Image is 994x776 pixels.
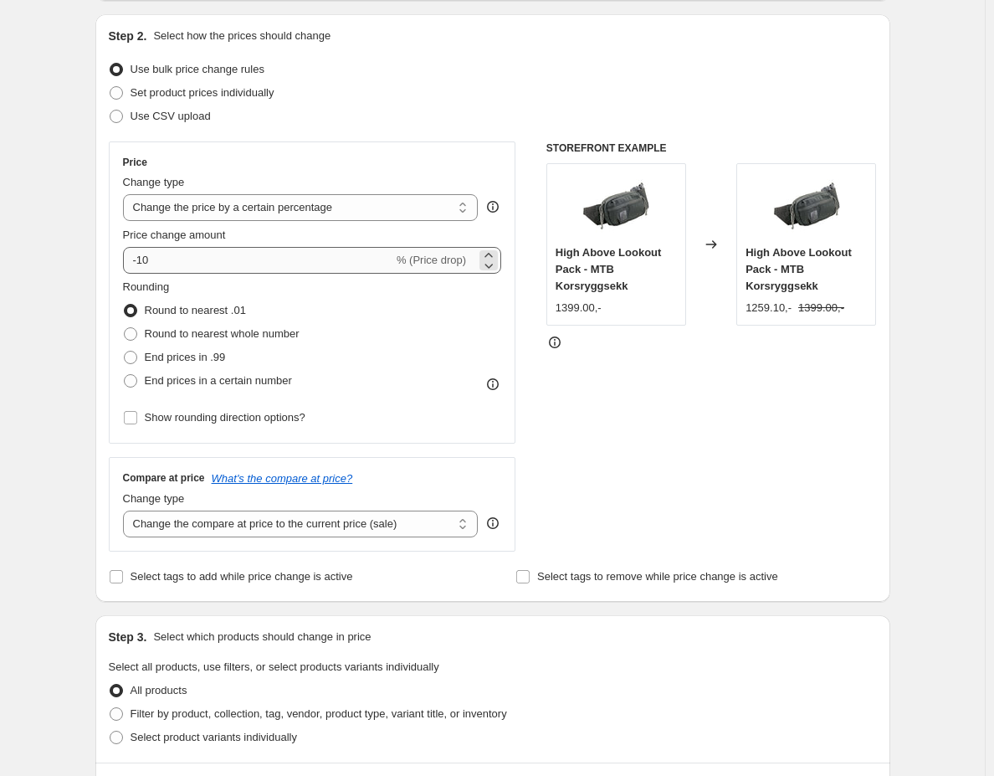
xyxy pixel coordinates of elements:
span: Price change amount [123,229,226,241]
div: help [484,515,501,532]
span: Set product prices individually [131,86,274,99]
span: All products [131,684,187,696]
img: high-above-lookout-pack-mtb-korsryggsekk-hoftebelte-416_80x.jpg [773,172,840,239]
span: End prices in .99 [145,351,226,363]
span: % (Price drop) [397,254,466,266]
div: 1259.10,- [745,300,792,316]
h3: Price [123,156,147,169]
span: Round to nearest whole number [145,327,300,340]
span: Show rounding direction options? [145,411,305,424]
span: Round to nearest .01 [145,304,246,316]
span: Select tags to remove while price change is active [537,570,778,583]
strike: 1399.00,- [798,300,844,316]
p: Select which products should change in price [153,629,371,645]
span: End prices in a certain number [145,374,292,387]
input: -15 [123,247,393,274]
button: What's the compare at price? [212,472,353,485]
span: High Above Lookout Pack - MTB Korsryggsekk [745,246,852,292]
h2: Step 3. [109,629,147,645]
span: Select all products, use filters, or select products variants individually [109,660,439,673]
div: help [484,198,501,215]
span: Rounding [123,280,170,293]
p: Select how the prices should change [153,28,330,44]
span: Select product variants individually [131,731,297,743]
h6: STOREFRONT EXAMPLE [546,141,877,155]
span: Use bulk price change rules [131,63,264,75]
h2: Step 2. [109,28,147,44]
span: Select tags to add while price change is active [131,570,353,583]
div: 1399.00,- [556,300,602,316]
span: High Above Lookout Pack - MTB Korsryggsekk [556,246,662,292]
span: Change type [123,492,185,505]
span: Filter by product, collection, tag, vendor, product type, variant title, or inventory [131,707,507,720]
span: Change type [123,176,185,188]
img: high-above-lookout-pack-mtb-korsryggsekk-hoftebelte-416_80x.jpg [582,172,649,239]
span: Use CSV upload [131,110,211,122]
h3: Compare at price [123,471,205,485]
